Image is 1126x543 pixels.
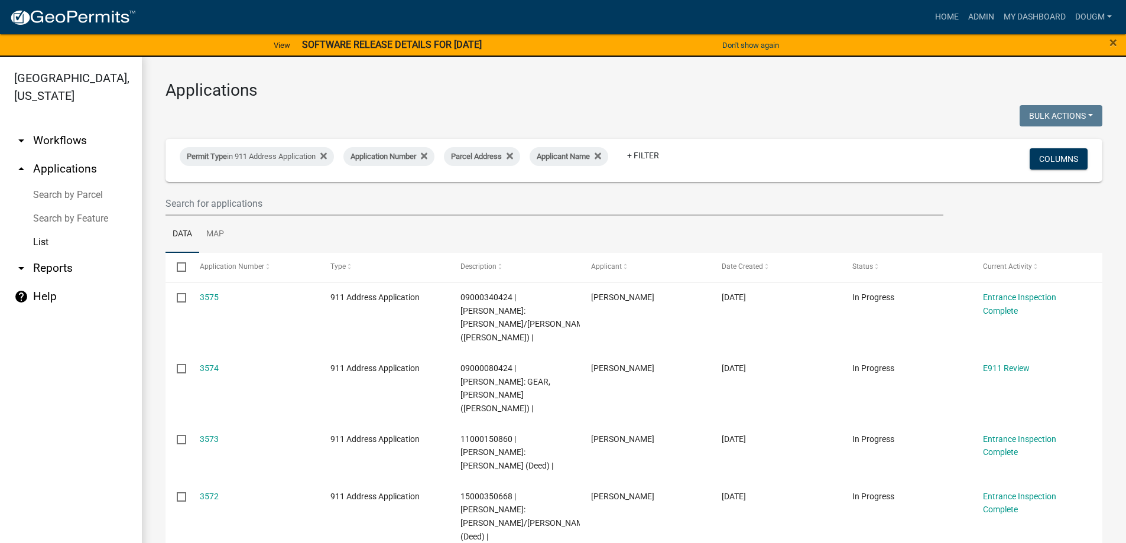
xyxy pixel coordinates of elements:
span: Date Created [722,262,763,271]
datatable-header-cell: Status [841,253,972,281]
datatable-header-cell: Type [319,253,449,281]
span: Permit Type [187,152,227,161]
strong: SOFTWARE RELEASE DETAILS FOR [DATE] [302,39,482,50]
input: Search for applications [166,191,943,216]
span: Becky Schultz [591,434,654,444]
span: 911 Address Application [330,363,420,373]
i: arrow_drop_down [14,134,28,148]
a: E911 Review [983,363,1030,373]
span: × [1109,34,1117,51]
a: 3574 [200,363,219,373]
a: Map [199,216,231,253]
a: View [269,35,295,55]
span: Application Number [200,262,264,271]
button: Close [1109,35,1117,50]
span: Type [330,262,346,271]
a: + Filter [618,145,669,166]
span: In Progress [852,492,894,501]
a: Dougm [1070,6,1117,28]
span: 15000350668 | Deedholder: BINGAMAN, RYAN/KARLY (Deed) | [460,492,590,541]
span: Application Number [351,152,416,161]
span: Applicant [591,262,622,271]
datatable-header-cell: Date Created [710,253,841,281]
span: 09/03/2025 [722,434,746,444]
span: Becky Schultz [591,363,654,373]
div: in 911 Address Application [180,147,334,166]
span: In Progress [852,363,894,373]
a: Entrance Inspection Complete [983,492,1056,515]
span: Becky Schultz [591,492,654,501]
i: arrow_drop_down [14,261,28,275]
button: Bulk Actions [1020,105,1102,126]
i: arrow_drop_up [14,162,28,176]
h3: Applications [166,80,1102,100]
datatable-header-cell: Application Number [188,253,319,281]
a: Entrance Inspection Complete [983,434,1056,457]
span: 09000340424 | Deedholder: SNOW, DAVID/MEGAN (Deed) | [460,292,590,342]
a: Entrance Inspection Complete [983,292,1056,316]
a: 3573 [200,434,219,444]
a: 3575 [200,292,219,302]
span: 911 Address Application [330,492,420,501]
span: 09/08/2025 [722,292,746,302]
datatable-header-cell: Current Activity [972,253,1102,281]
span: In Progress [852,292,894,302]
a: My Dashboard [999,6,1070,28]
span: Status [852,262,873,271]
a: Data [166,216,199,253]
i: help [14,290,28,304]
datatable-header-cell: Description [449,253,580,281]
button: Don't show again [718,35,784,55]
span: 11000150860 | Deedholder: PUTZ, ALBERT E LE (Deed) | [460,434,553,471]
span: Parcel Address [451,152,502,161]
span: 911 Address Application [330,434,420,444]
span: Applicant Name [537,152,590,161]
a: 3572 [200,492,219,501]
span: Current Activity [983,262,1032,271]
datatable-header-cell: Select [166,253,188,281]
span: 911 Address Application [330,292,420,302]
span: 09000080424 | Deedholder: GEAR, HUNTER JOHN (Deed) | [460,363,550,413]
span: 08/29/2025 [722,492,746,501]
span: 09/05/2025 [722,363,746,373]
span: Becky Schultz [591,292,654,302]
button: Columns [1030,148,1088,170]
span: Description [460,262,497,271]
a: Home [930,6,963,28]
a: Admin [963,6,999,28]
span: In Progress [852,434,894,444]
datatable-header-cell: Applicant [580,253,710,281]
